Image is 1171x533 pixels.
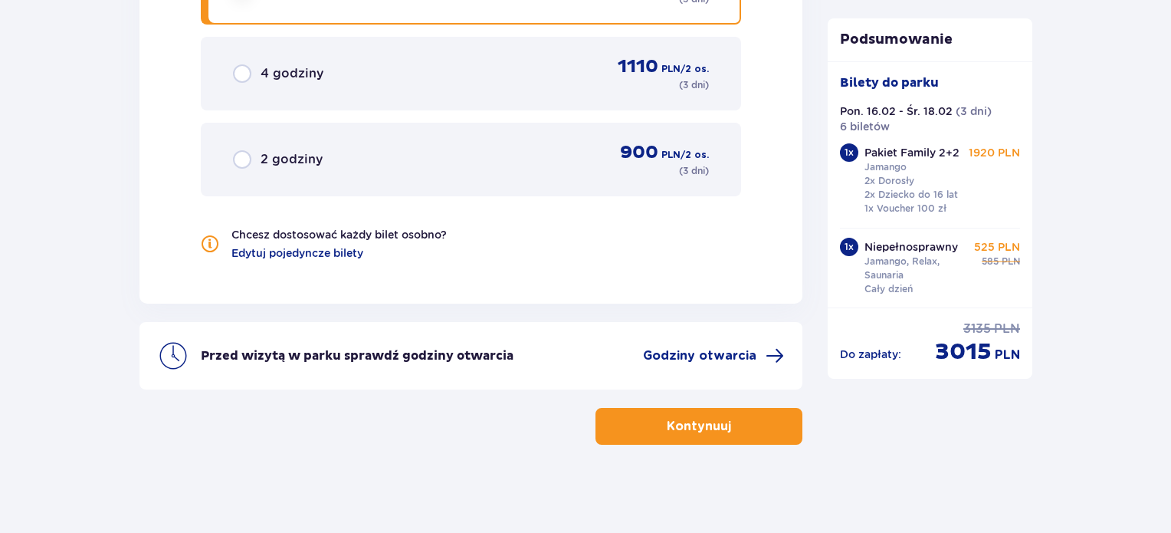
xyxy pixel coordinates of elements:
[864,239,958,255] p: Niepełnosprawny
[231,245,363,261] a: Edytuj pojedyncze bilety
[963,321,991,337] span: 3135
[840,119,890,134] p: 6 biletów
[618,55,658,78] span: 1110
[667,418,731,435] p: Kontynuuj
[864,174,958,216] p: 2x Dorosły 2x Dziecko do 16 lat 1x Voucher 100 zł
[840,347,901,362] p: Do zapłaty :
[681,148,709,162] span: / 2 os.
[982,255,999,268] span: 585
[840,74,939,91] p: Bilety do parku
[643,347,756,364] span: Godziny otwarcia
[956,104,992,119] p: ( 3 dni )
[864,145,959,160] p: Pakiet Family 2+2
[595,408,802,445] button: Kontynuuj
[201,347,513,364] p: Przed wizytą w parku sprawdź godziny otwarcia
[681,62,709,76] span: / 2 os.
[864,255,970,282] p: Jamango, Relax, Saunaria
[231,227,447,242] p: Chcesz dostosować każdy bilet osobno?
[828,31,1033,49] p: Podsumowanie
[679,78,709,92] p: ( 3 dni )
[840,104,953,119] p: Pon. 16.02 - Śr. 18.02
[995,347,1020,364] span: PLN
[679,164,709,178] p: ( 3 dni )
[661,62,681,76] span: PLN
[620,141,658,164] span: 900
[864,282,913,296] p: Cały dzień
[935,337,992,367] span: 3015
[661,148,681,162] span: PLN
[1002,255,1020,268] span: PLN
[840,238,858,256] div: 1 x
[994,321,1020,337] span: PLN
[261,65,323,82] span: 4 godziny
[969,145,1020,160] p: 1920 PLN
[974,239,1020,255] p: 525 PLN
[643,347,784,365] a: Godziny otwarcia
[864,160,907,174] p: Jamango
[840,143,858,162] div: 1 x
[261,151,323,168] span: 2 godziny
